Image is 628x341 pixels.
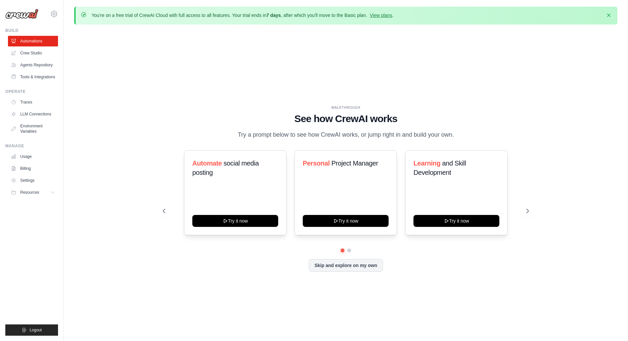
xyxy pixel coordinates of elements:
span: Learning [413,160,440,167]
a: Environment Variables [8,121,58,137]
p: Try a prompt below to see how CrewAI works, or jump right in and build your own. [234,130,457,140]
span: social media posting [192,160,259,176]
a: Billing [8,163,58,174]
button: Skip and explore on my own [309,259,383,272]
strong: 7 days [266,13,281,18]
button: Try it now [303,215,389,227]
span: and Skill Development [413,160,466,176]
button: Try it now [192,215,278,227]
span: Resources [20,190,39,195]
a: Settings [8,175,58,186]
a: Crew Studio [8,48,58,58]
iframe: Chat Widget [595,309,628,341]
a: Usage [8,151,58,162]
div: Build [5,28,58,33]
a: View plans [370,13,392,18]
p: You're on a free trial of CrewAI Cloud with full access to all features. Your trial ends in , aft... [92,12,394,19]
img: Logo [5,9,38,19]
span: Automate [192,160,222,167]
button: Try it now [413,215,499,227]
a: Traces [8,97,58,107]
span: Logout [30,327,42,333]
h1: See how CrewAI works [163,113,529,125]
a: Tools & Integrations [8,72,58,82]
a: Automations [8,36,58,46]
a: LLM Connections [8,109,58,119]
span: Project Manager [332,160,378,167]
a: Agents Repository [8,60,58,70]
div: Manage [5,143,58,149]
div: WALKTHROUGH [163,105,529,110]
button: Logout [5,324,58,336]
button: Resources [8,187,58,198]
div: Operate [5,89,58,94]
span: Personal [303,160,330,167]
